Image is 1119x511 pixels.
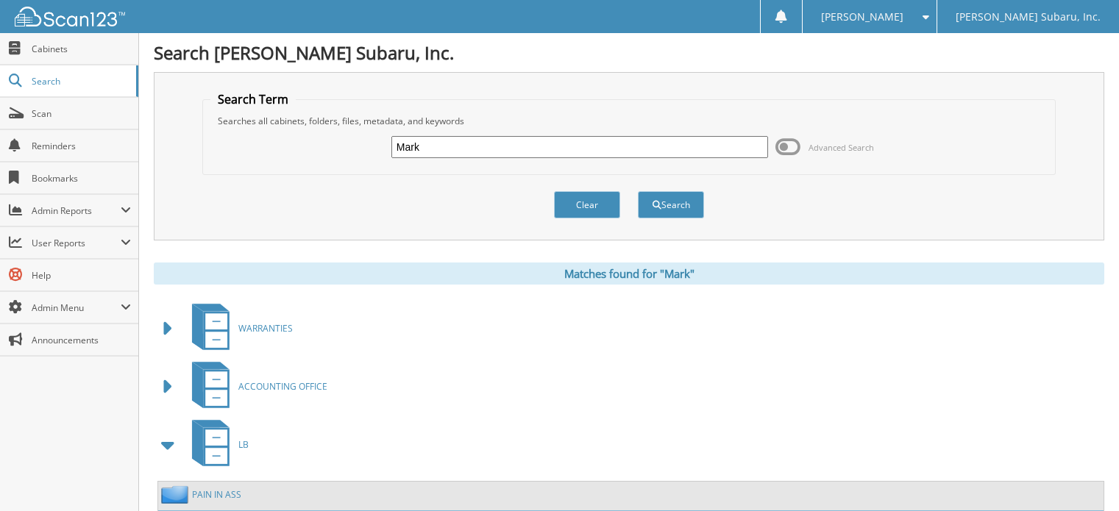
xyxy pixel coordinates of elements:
[210,115,1048,127] div: Searches all cabinets, folders, files, metadata, and keywords
[554,191,620,218] button: Clear
[956,12,1101,21] span: [PERSON_NAME] Subaru, Inc.
[183,357,327,415] a: ACCOUNTING OFFICE
[32,75,129,87] span: Search
[183,299,293,357] a: WARRANTIES
[32,172,131,185] span: Bookmarks
[32,140,131,152] span: Reminders
[238,380,327,393] span: ACCOUNTING OFFICE
[32,43,131,55] span: Cabinets
[238,438,249,451] span: LB
[192,488,241,501] a: PAIN IN ASS
[32,269,131,282] span: Help
[183,415,249,474] a: LB
[238,322,293,335] span: WARRANTIES
[32,301,121,314] span: Admin Menu
[32,204,121,217] span: Admin Reports
[32,334,131,346] span: Announcements
[32,237,121,249] span: User Reports
[821,12,903,21] span: [PERSON_NAME]
[15,7,125,26] img: scan123-logo-white.svg
[161,485,192,504] img: folder2.png
[154,262,1104,285] div: Matches found for "Mark"
[210,91,296,107] legend: Search Term
[809,142,874,153] span: Advanced Search
[32,107,131,120] span: Scan
[154,40,1104,65] h1: Search [PERSON_NAME] Subaru, Inc.
[1045,440,1119,511] iframe: Chat Widget
[638,191,704,218] button: Search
